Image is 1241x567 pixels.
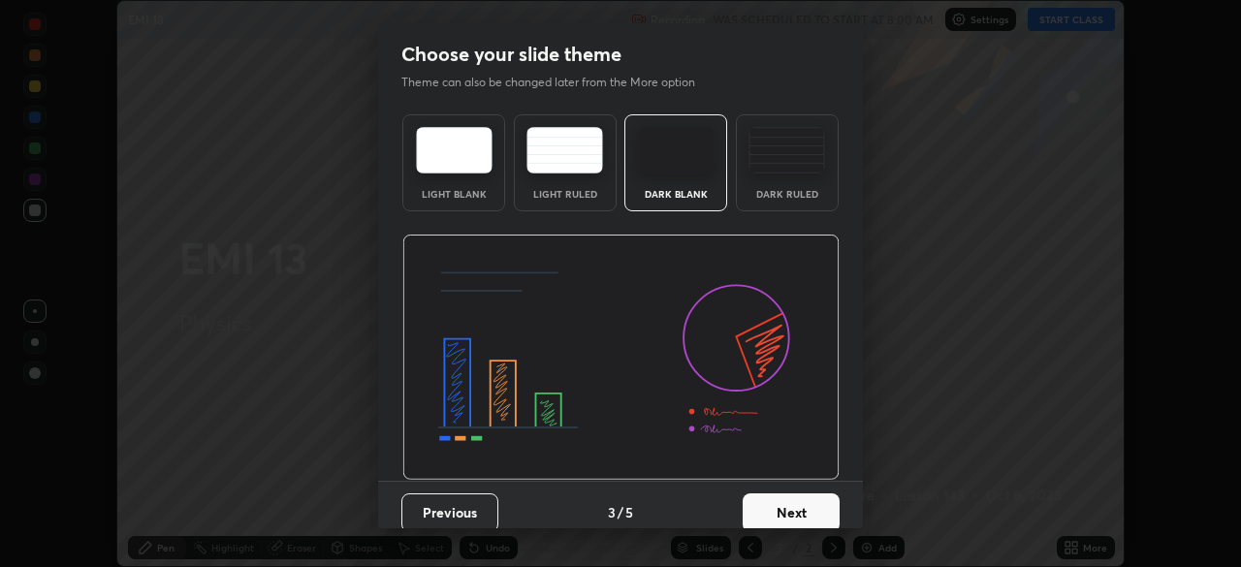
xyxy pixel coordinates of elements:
img: lightTheme.e5ed3b09.svg [416,127,493,173]
div: Light Ruled [526,189,604,199]
p: Theme can also be changed later from the More option [401,74,716,91]
img: darkTheme.f0cc69e5.svg [638,127,715,173]
div: Dark Blank [637,189,715,199]
h4: / [618,502,623,522]
button: Previous [401,493,498,532]
div: Light Blank [415,189,493,199]
h4: 5 [625,502,633,522]
img: darkRuledTheme.de295e13.svg [748,127,825,173]
div: Dark Ruled [748,189,826,199]
img: darkThemeBanner.d06ce4a2.svg [402,235,840,481]
h4: 3 [608,502,616,522]
img: lightRuledTheme.5fabf969.svg [526,127,603,173]
button: Next [743,493,840,532]
h2: Choose your slide theme [401,42,621,67]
